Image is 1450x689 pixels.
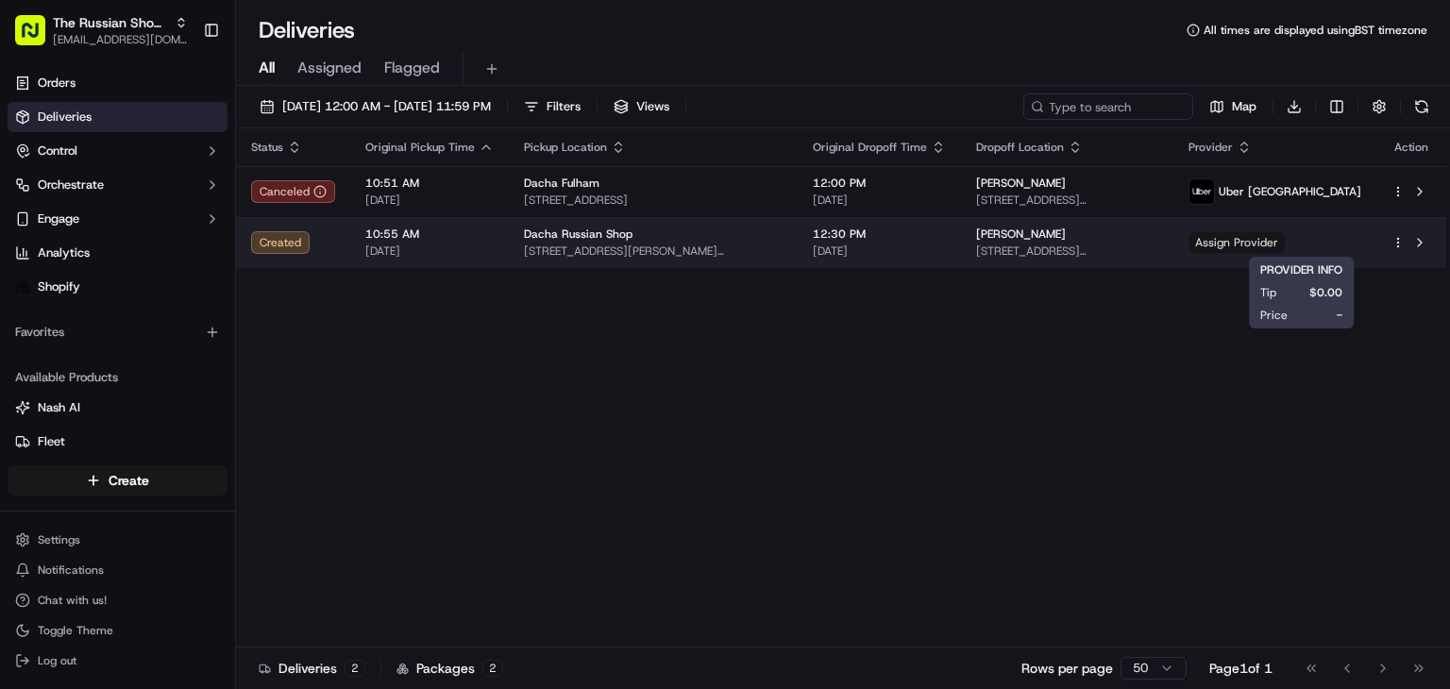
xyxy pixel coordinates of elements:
span: [DATE] [813,193,946,208]
button: Nash AI [8,393,228,423]
img: 1736555255976-a54dd68f-1ca7-489b-9aae-adbdc363a1c4 [38,344,53,359]
button: Refresh [1408,93,1435,120]
a: Shopify [8,272,228,302]
span: Assigned [297,57,362,79]
div: Deliveries [259,659,365,678]
span: Analytics [38,244,90,261]
span: [DATE] [365,244,494,259]
span: Control [38,143,77,160]
img: Shopify logo [15,279,30,294]
button: Start new chat [321,185,344,208]
span: Pickup Location [524,140,607,155]
span: Views [636,98,669,115]
button: Orchestrate [8,170,228,200]
span: [DATE] [167,343,206,358]
span: Notifications [38,563,104,578]
span: Pylon [188,467,228,481]
span: Uber [GEOGRAPHIC_DATA] [1219,184,1361,199]
span: Dacha Fulham [524,176,599,191]
span: PROVIDER INFO [1260,262,1342,277]
button: The Russian Shop LTD[EMAIL_ADDRESS][DOMAIN_NAME] [8,8,195,53]
span: Flagged [384,57,440,79]
span: Settings [38,532,80,547]
span: Dropoff Location [976,140,1064,155]
span: Original Dropoff Time [813,140,927,155]
div: 💻 [160,423,175,438]
div: Action [1391,140,1431,155]
span: Filters [547,98,581,115]
span: The Russian Shop LTD [53,13,167,32]
span: Shopify [38,278,80,295]
span: 10:51 AM [365,176,494,191]
button: [DATE] 12:00 AM - [DATE] 11:59 PM [251,93,499,120]
div: 2 [345,660,365,677]
span: Dacha Russian Shop [524,227,632,242]
span: Fleet [38,433,65,450]
button: [EMAIL_ADDRESS][DOMAIN_NAME] [53,32,188,47]
div: We're available if you need us! [85,198,260,213]
span: Price [1260,308,1288,323]
span: [PERSON_NAME] [59,343,153,358]
button: Control [8,136,228,166]
span: [STREET_ADDRESS][PERSON_NAME] [976,193,1158,208]
button: Toggle Theme [8,617,228,644]
a: Orders [8,68,228,98]
button: Create [8,465,228,496]
div: 2 [482,660,503,677]
span: Nash AI [38,399,80,416]
div: Available Products [8,362,228,393]
a: Powered byPylon [133,466,228,481]
span: Deliveries [38,109,92,126]
span: Engage [38,210,79,227]
div: Packages [396,659,503,678]
button: Fleet [8,427,228,457]
div: 📗 [19,423,34,438]
span: [PERSON_NAME] [976,176,1066,191]
span: 12:30 PM [813,227,946,242]
p: Rows per page [1021,659,1113,678]
span: All [259,57,275,79]
button: See all [293,241,344,263]
span: Orders [38,75,76,92]
button: Canceled [251,180,335,203]
span: Provider [1189,140,1233,155]
span: 12:00 PM [813,176,946,191]
span: [STREET_ADDRESS] [524,193,783,208]
span: [PERSON_NAME] [976,227,1066,242]
span: API Documentation [178,421,303,440]
a: Deliveries [8,102,228,132]
img: 1736555255976-a54dd68f-1ca7-489b-9aae-adbdc363a1c4 [19,179,53,213]
button: Filters [515,93,589,120]
div: Favorites [8,317,228,347]
button: Engage [8,204,228,234]
span: Original Pickup Time [365,140,475,155]
span: Chat with us! [38,593,107,608]
a: Nash AI [15,399,220,416]
span: Create [109,471,149,490]
span: Orchestrate [38,176,104,193]
span: [STREET_ADDRESS][PERSON_NAME][PERSON_NAME] [524,244,783,259]
a: Fleet [15,433,220,450]
button: Views [605,93,678,120]
span: Assign Provider [1189,232,1285,253]
button: Chat with us! [8,587,228,613]
span: Knowledge Base [38,421,144,440]
button: Notifications [8,557,228,583]
h1: Deliveries [259,15,355,45]
button: Log out [8,647,228,674]
a: 📗Knowledge Base [11,413,152,447]
span: All times are displayed using BST timezone [1204,23,1427,38]
span: • [157,343,163,358]
span: Toggle Theme [38,623,113,638]
img: uber-new-logo.jpeg [1189,179,1214,204]
img: Masood Aslam [19,325,49,355]
span: [DATE] [73,292,111,307]
button: Settings [8,527,228,553]
span: 10:55 AM [365,227,494,242]
div: Past conversations [19,244,126,260]
button: Map [1201,93,1265,120]
span: - [1318,308,1342,323]
span: Map [1232,98,1256,115]
img: 4920774857489_3d7f54699973ba98c624_72.jpg [40,179,74,213]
